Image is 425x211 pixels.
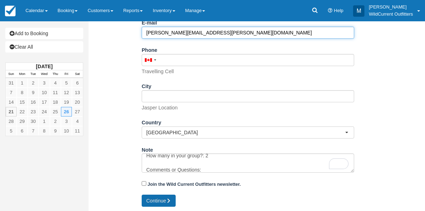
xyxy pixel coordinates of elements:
a: 12 [61,88,72,97]
img: checkfront-main-nav-mini-logo.png [5,6,16,16]
a: 18 [50,97,61,107]
a: 24 [39,107,50,117]
a: 21 [6,107,17,117]
a: 2 [50,117,61,126]
a: 4 [72,117,83,126]
a: 5 [61,78,72,88]
p: [PERSON_NAME] [369,4,413,11]
a: Add to Booking [5,28,83,39]
i: Help [328,9,333,13]
th: Mon [17,70,28,78]
a: 22 [17,107,28,117]
textarea: To enrich screen reader interactions, please activate Accessibility in Grammarly extension settings [142,153,354,173]
a: 8 [17,88,28,97]
a: 11 [72,126,83,136]
input: Join the Wild Current Outfitters newsletter. [142,181,146,186]
a: 30 [28,117,39,126]
div: Canada: +1 [142,54,158,66]
a: 19 [61,97,72,107]
label: City [142,80,151,90]
th: Tue [28,70,39,78]
th: Thu [50,70,61,78]
th: Sat [72,70,83,78]
a: 5 [6,126,17,136]
a: 1 [39,117,50,126]
a: 11 [50,88,61,97]
th: Wed [39,70,50,78]
label: Phone [142,44,157,54]
button: [GEOGRAPHIC_DATA] [142,126,354,139]
a: 7 [28,126,39,136]
th: Fri [61,70,72,78]
a: 16 [28,97,39,107]
strong: Join the Wild Current Outfitters newsletter. [148,182,241,187]
label: E-mail [142,17,157,27]
a: 20 [72,97,83,107]
span: Help [334,8,344,13]
a: 15 [17,97,28,107]
a: 31 [6,78,17,88]
p: Jasper Location [142,104,178,112]
a: 23 [28,107,39,117]
a: 26 [61,107,72,117]
a: 17 [39,97,50,107]
a: 28 [6,117,17,126]
strong: [DATE] [36,64,52,69]
a: 1 [17,78,28,88]
a: 7 [6,88,17,97]
div: M [353,5,364,17]
a: 25 [50,107,61,117]
th: Sun [6,70,17,78]
label: Note [142,144,153,154]
span: [GEOGRAPHIC_DATA] [146,129,345,136]
a: 10 [61,126,72,136]
a: 2 [28,78,39,88]
a: 27 [72,107,83,117]
a: 9 [50,126,61,136]
a: 9 [28,88,39,97]
a: 6 [17,126,28,136]
button: Continue [142,195,176,207]
label: Country [142,117,161,126]
a: 10 [39,88,50,97]
a: Clear All [5,41,83,53]
a: 29 [17,117,28,126]
a: 8 [39,126,50,136]
p: Travelling Cell [142,68,174,75]
a: 6 [72,78,83,88]
a: 3 [39,78,50,88]
a: 4 [50,78,61,88]
a: 13 [72,88,83,97]
p: WildCurrent Outfitters [369,11,413,18]
a: 3 [61,117,72,126]
a: 14 [6,97,17,107]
